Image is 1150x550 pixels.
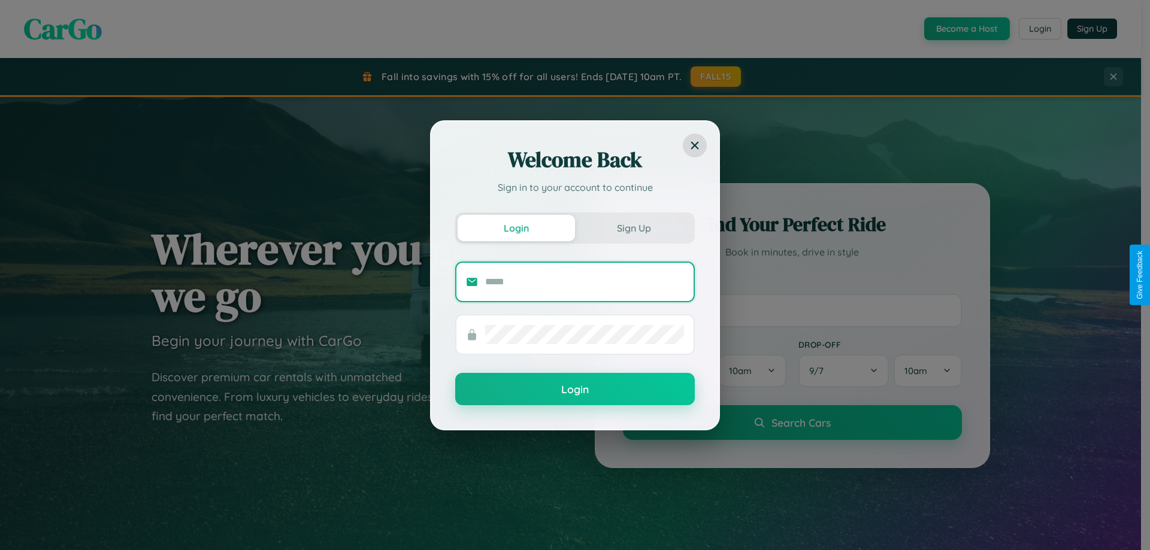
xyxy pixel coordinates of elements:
[455,373,695,405] button: Login
[575,215,692,241] button: Sign Up
[1136,251,1144,299] div: Give Feedback
[458,215,575,241] button: Login
[455,145,695,174] h2: Welcome Back
[455,180,695,195] p: Sign in to your account to continue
